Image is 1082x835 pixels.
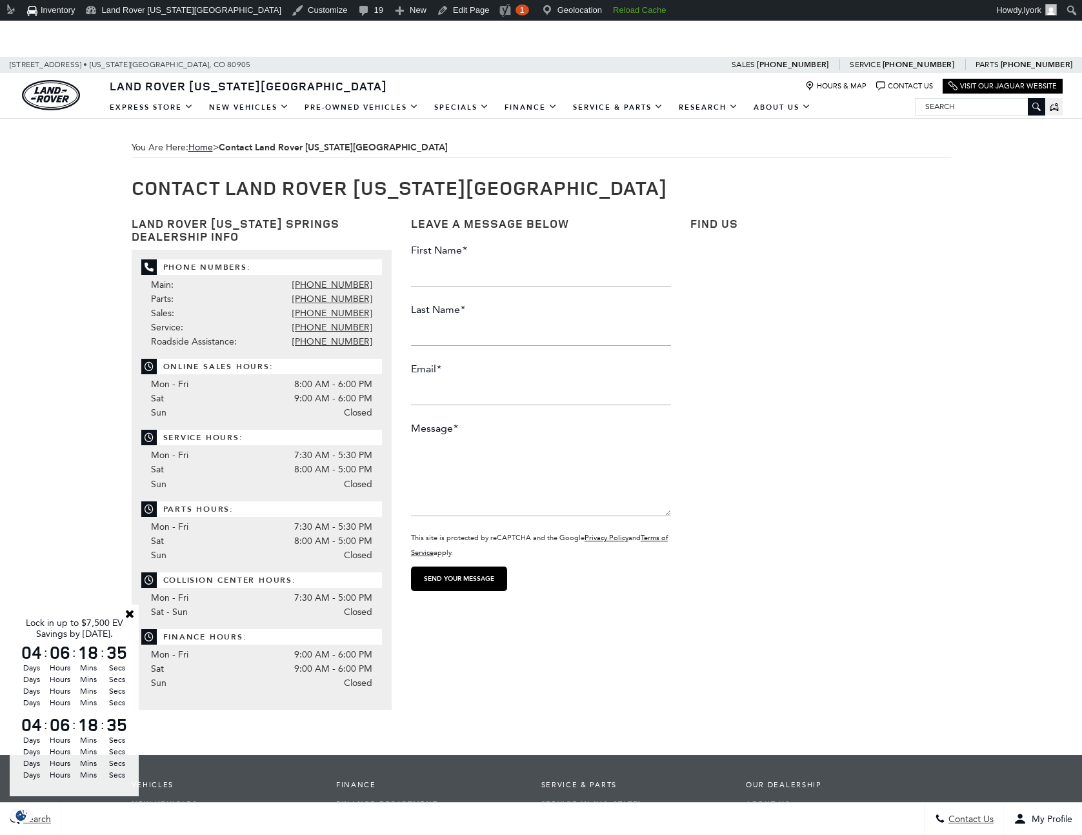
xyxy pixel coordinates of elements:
[26,618,123,639] span: Lock in up to $7,500 EV Savings by [DATE].
[336,796,522,812] a: Finance Department
[19,734,44,746] span: Days
[132,177,951,198] h1: Contact Land Rover [US_STATE][GEOGRAPHIC_DATA]
[883,59,954,70] a: [PHONE_NUMBER]
[411,303,465,317] label: Last Name
[151,479,166,490] span: Sun
[48,758,72,769] span: Hours
[344,406,372,420] span: Closed
[294,377,372,392] span: 8:00 AM - 6:00 PM
[613,5,666,15] strong: Reload Cache
[105,685,129,697] span: Secs
[541,781,727,790] span: Service & Parts
[124,608,135,619] a: Close
[746,781,932,790] span: Our Dealership
[214,57,225,73] span: CO
[76,674,101,685] span: Mins
[76,643,101,661] span: 18
[690,237,950,492] iframe: Dealer location map
[497,96,565,119] a: Finance
[105,643,129,661] span: 35
[132,781,317,790] span: Vehicles
[151,407,166,418] span: Sun
[151,521,188,532] span: Mon - Fri
[411,217,671,230] h3: Leave a Message Below
[48,746,72,758] span: Hours
[219,141,448,154] strong: Contact Land Rover [US_STATE][GEOGRAPHIC_DATA]
[294,448,372,463] span: 7:30 AM - 5:30 PM
[671,96,746,119] a: Research
[585,534,628,542] a: Privacy Policy
[294,463,372,477] span: 8:00 AM - 5:00 PM
[102,78,395,94] a: Land Rover [US_STATE][GEOGRAPHIC_DATA]
[294,520,372,534] span: 7:30 AM - 5:30 PM
[297,96,426,119] a: Pre-Owned Vehicles
[48,674,72,685] span: Hours
[294,591,372,605] span: 7:30 AM - 5:00 PM
[76,769,101,781] span: Mins
[757,59,828,70] a: [PHONE_NUMBER]
[101,643,105,662] span: :
[105,662,129,674] span: Secs
[19,685,44,697] span: Days
[336,781,522,790] span: Finance
[10,57,88,73] span: [STREET_ADDRESS] •
[48,716,72,734] span: 06
[411,243,467,257] label: First Name
[948,81,1057,91] a: Visit Our Jaguar Website
[76,758,101,769] span: Mins
[76,662,101,674] span: Mins
[102,96,819,119] nav: Main Navigation
[292,279,372,290] a: [PHONE_NUMBER]
[151,592,188,603] span: Mon - Fri
[141,629,382,645] span: Finance Hours:
[105,716,129,734] span: 35
[151,308,174,319] span: Sales:
[876,81,933,91] a: Contact Us
[48,734,72,746] span: Hours
[48,662,72,674] span: Hours
[48,697,72,709] span: Hours
[19,746,44,758] span: Days
[344,605,372,619] span: Closed
[411,421,458,436] label: Message
[151,464,164,475] span: Sat
[19,662,44,674] span: Days
[132,796,317,812] a: New Vehicles
[76,685,101,697] span: Mins
[19,769,44,781] span: Days
[22,80,80,110] img: Land Rover
[76,716,101,734] span: 18
[188,142,448,153] span: >
[292,294,372,305] a: [PHONE_NUMBER]
[19,758,44,769] span: Days
[101,715,105,734] span: :
[1027,814,1072,825] span: My Profile
[105,746,129,758] span: Secs
[294,392,372,406] span: 9:00 AM - 6:00 PM
[72,715,76,734] span: :
[227,57,250,73] span: 80905
[76,697,101,709] span: Mins
[151,294,174,305] span: Parts:
[565,96,671,119] a: Service & Parts
[1004,803,1082,835] button: Open user profile menu
[72,643,76,662] span: :
[48,643,72,661] span: 06
[151,450,188,461] span: Mon - Fri
[19,716,44,734] span: 04
[132,138,951,157] span: You Are Here:
[411,534,668,557] a: Terms of Service
[201,96,297,119] a: New Vehicles
[151,336,237,347] span: Roadside Assistance:
[90,57,212,73] span: [US_STATE][GEOGRAPHIC_DATA],
[292,336,372,347] a: [PHONE_NUMBER]
[110,78,387,94] span: Land Rover [US_STATE][GEOGRAPHIC_DATA]
[105,734,129,746] span: Secs
[141,572,382,588] span: Collision Center Hours:
[19,697,44,709] span: Days
[151,322,183,333] span: Service:
[19,643,44,661] span: 04
[294,534,372,548] span: 8:00 AM - 5:00 PM
[850,60,880,69] span: Service
[48,685,72,697] span: Hours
